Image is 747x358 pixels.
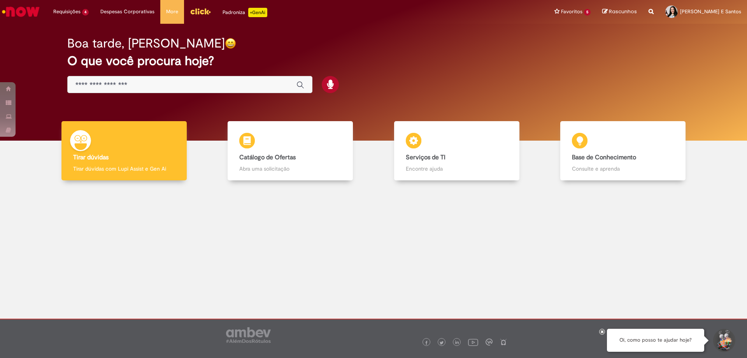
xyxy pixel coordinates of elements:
div: Oi, como posso te ajudar hoje? [607,329,704,352]
span: Requisições [53,8,81,16]
img: logo_footer_twitter.png [440,341,444,345]
a: Rascunhos [602,8,637,16]
b: Tirar dúvidas [73,153,109,161]
p: Consulte e aprenda [572,165,674,173]
p: +GenAi [248,8,267,17]
span: Rascunhos [609,8,637,15]
p: Tirar dúvidas com Lupi Assist e Gen Ai [73,165,175,173]
a: Tirar dúvidas Tirar dúvidas com Lupi Assist e Gen Ai [41,121,207,181]
span: Despesas Corporativas [100,8,154,16]
img: ServiceNow [1,4,41,19]
a: Serviços de TI Encontre ajuda [373,121,540,181]
img: logo_footer_linkedin.png [455,340,459,345]
p: Encontre ajuda [406,165,508,173]
h2: O que você procura hoje? [67,54,680,68]
img: logo_footer_facebook.png [424,341,428,345]
span: 4 [82,9,89,16]
a: Base de Conhecimento Consulte e aprenda [540,121,707,181]
h2: Boa tarde, [PERSON_NAME] [67,37,225,50]
span: 5 [584,9,591,16]
span: [PERSON_NAME] E Santos [680,8,741,15]
img: logo_footer_naosei.png [500,339,507,346]
p: Abra uma solicitação [239,165,341,173]
span: More [166,8,178,16]
div: Padroniza [223,8,267,17]
b: Catálogo de Ofertas [239,153,296,161]
b: Base de Conhecimento [572,153,636,161]
img: logo_footer_youtube.png [468,337,478,347]
a: Catálogo de Ofertas Abra uma solicitação [207,121,374,181]
img: logo_footer_workplace.png [486,339,493,346]
img: click_logo_yellow_360x200.png [190,5,211,17]
b: Serviços de TI [406,153,445,161]
span: Favoritos [561,8,582,16]
button: Iniciar Conversa de Suporte [712,329,735,352]
img: happy-face.png [225,38,236,49]
img: logo_footer_ambev_rotulo_gray.png [226,327,271,343]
